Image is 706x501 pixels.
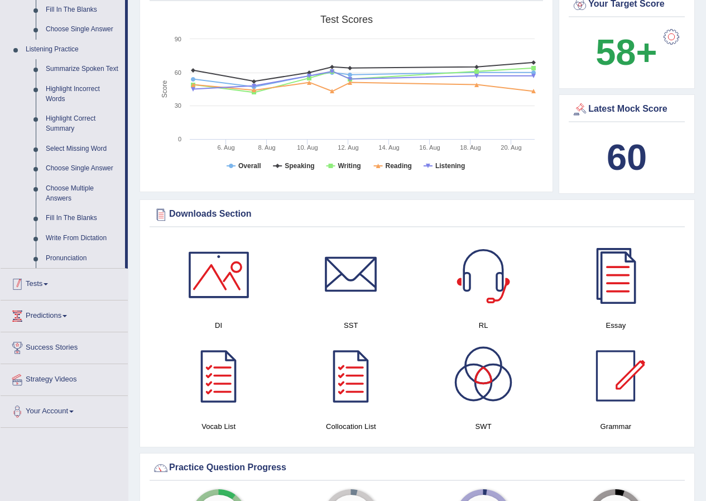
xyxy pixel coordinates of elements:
[158,319,279,331] h4: DI
[423,421,544,432] h4: SWT
[158,421,279,432] h4: Vocab List
[41,109,125,139] a: Highlight Correct Summary
[41,139,125,159] a: Select Missing Word
[152,460,682,476] div: Practice Question Progress
[607,137,647,178] b: 60
[555,421,676,432] h4: Grammar
[41,20,125,40] a: Choose Single Answer
[1,332,128,360] a: Success Stories
[419,144,440,151] tspan: 16. Aug
[297,144,318,151] tspan: 10. Aug
[178,136,181,142] text: 0
[1,300,128,328] a: Predictions
[175,69,181,76] text: 60
[238,162,261,170] tspan: Overall
[1,396,128,424] a: Your Account
[41,228,125,249] a: Write From Dictation
[41,249,125,269] a: Pronunciation
[175,36,181,42] text: 90
[217,144,234,151] tspan: 6. Aug
[378,144,399,151] tspan: 14. Aug
[41,59,125,79] a: Summarize Spoken Text
[290,319,411,331] h4: SST
[320,14,373,25] tspan: Test scores
[41,179,125,208] a: Choose Multiple Answers
[1,269,128,297] a: Tests
[460,144,481,151] tspan: 18. Aug
[41,208,125,228] a: Fill In The Blanks
[338,144,358,151] tspan: 12. Aug
[423,319,544,331] h4: RL
[501,144,521,151] tspan: 20. Aug
[258,144,275,151] tspan: 8. Aug
[21,40,125,60] a: Listening Practice
[41,79,125,109] a: Highlight Incorrect Words
[1,364,128,392] a: Strategy Videos
[290,421,411,432] h4: Collocation List
[161,80,169,98] tspan: Score
[338,162,361,170] tspan: Writing
[175,102,181,109] text: 30
[571,101,682,118] div: Latest Mock Score
[41,159,125,179] a: Choose Single Answer
[435,162,465,170] tspan: Listening
[595,32,657,73] b: 58+
[152,206,682,223] div: Downloads Section
[555,319,676,331] h4: Essay
[285,162,314,170] tspan: Speaking
[386,162,412,170] tspan: Reading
